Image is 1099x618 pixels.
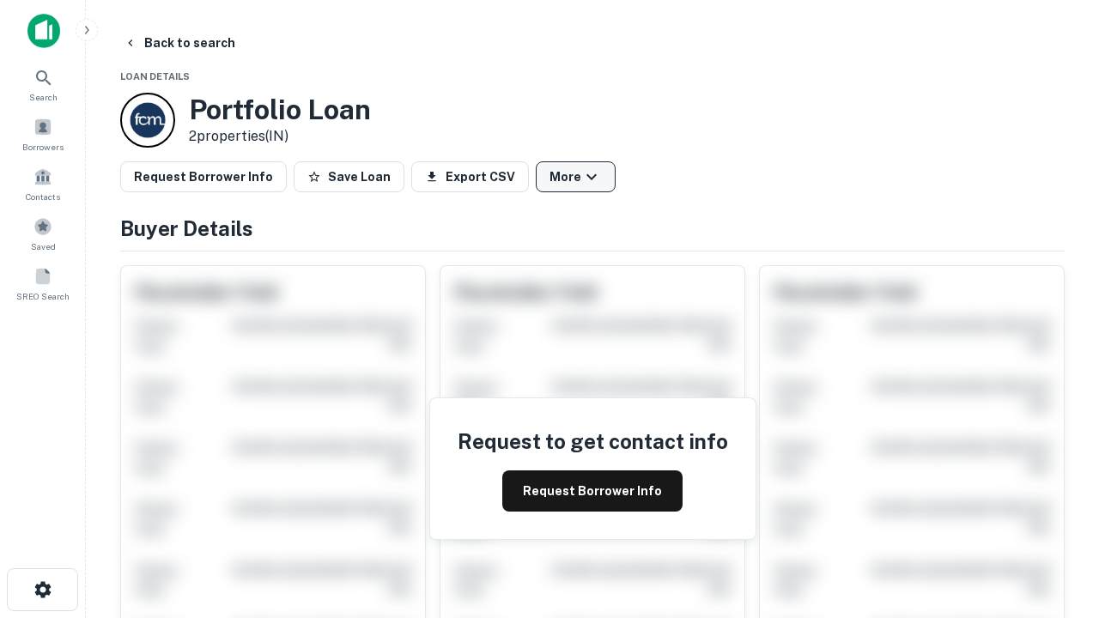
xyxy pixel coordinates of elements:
[22,140,64,154] span: Borrowers
[120,213,1065,244] h4: Buyer Details
[120,71,190,82] span: Loan Details
[294,161,404,192] button: Save Loan
[5,161,81,207] a: Contacts
[189,126,371,147] p: 2 properties (IN)
[120,161,287,192] button: Request Borrower Info
[458,426,728,457] h4: Request to get contact info
[26,190,60,203] span: Contacts
[5,260,81,306] a: SREO Search
[31,239,56,253] span: Saved
[411,161,529,192] button: Export CSV
[5,61,81,107] a: Search
[536,161,616,192] button: More
[502,470,683,512] button: Request Borrower Info
[117,27,242,58] button: Back to search
[5,111,81,157] a: Borrowers
[16,289,70,303] span: SREO Search
[29,90,58,104] span: Search
[5,210,81,257] a: Saved
[189,94,371,126] h3: Portfolio Loan
[27,14,60,48] img: capitalize-icon.png
[1013,481,1099,563] iframe: Chat Widget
